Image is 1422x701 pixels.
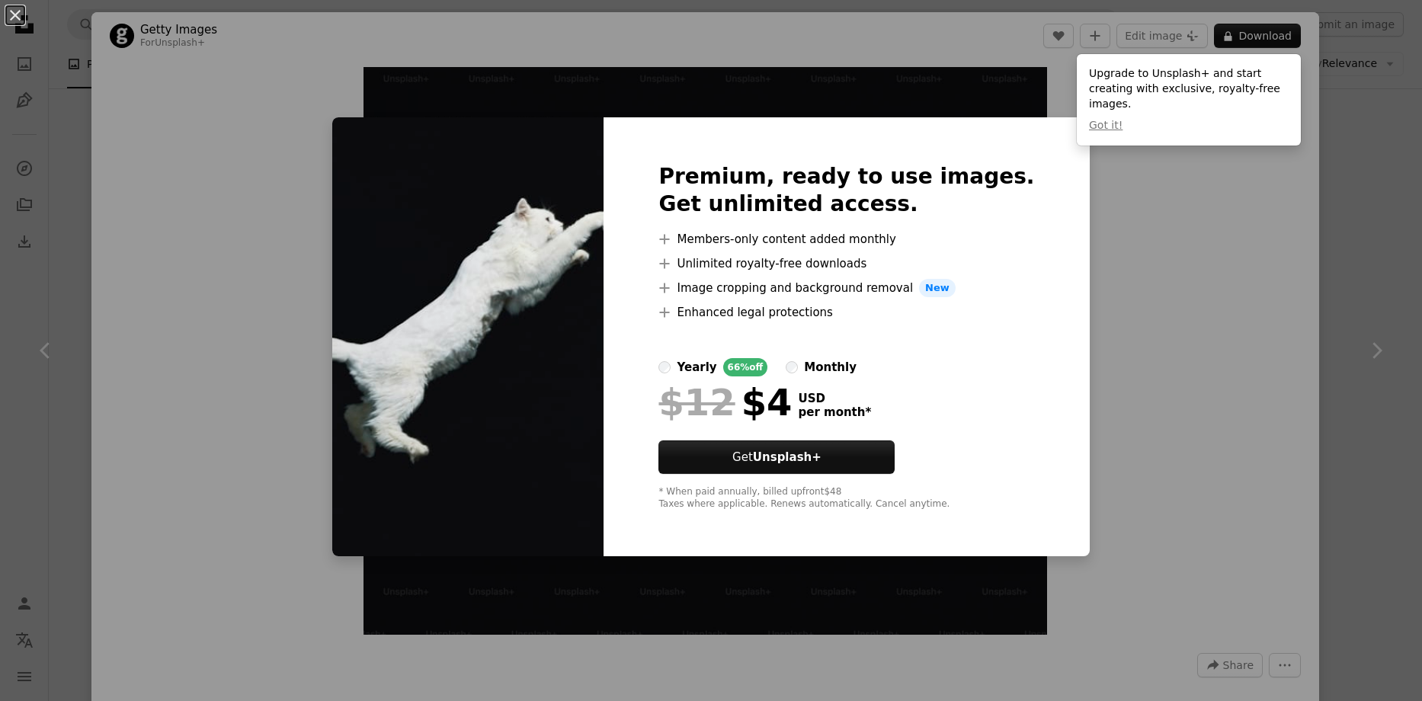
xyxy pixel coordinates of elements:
span: per month * [798,405,871,419]
div: * When paid annually, billed upfront $48 Taxes where applicable. Renews automatically. Cancel any... [658,486,1034,511]
h2: Premium, ready to use images. Get unlimited access. [658,163,1034,218]
li: Members-only content added monthly [658,230,1034,248]
span: USD [798,392,871,405]
img: premium_photo-1664392011201-2eda3921a47b [332,117,604,556]
span: $12 [658,383,735,422]
li: Image cropping and background removal [658,279,1034,297]
div: Upgrade to Unsplash+ and start creating with exclusive, royalty-free images. [1077,54,1301,146]
button: GetUnsplash+ [658,440,895,474]
span: New [919,279,956,297]
div: 66% off [723,358,768,376]
strong: Unsplash+ [753,450,821,464]
input: monthly [786,361,798,373]
li: Enhanced legal protections [658,303,1034,322]
div: $4 [658,383,792,422]
div: yearly [677,358,716,376]
input: yearly66%off [658,361,671,373]
button: Got it! [1089,118,1123,133]
div: monthly [804,358,857,376]
li: Unlimited royalty-free downloads [658,254,1034,273]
